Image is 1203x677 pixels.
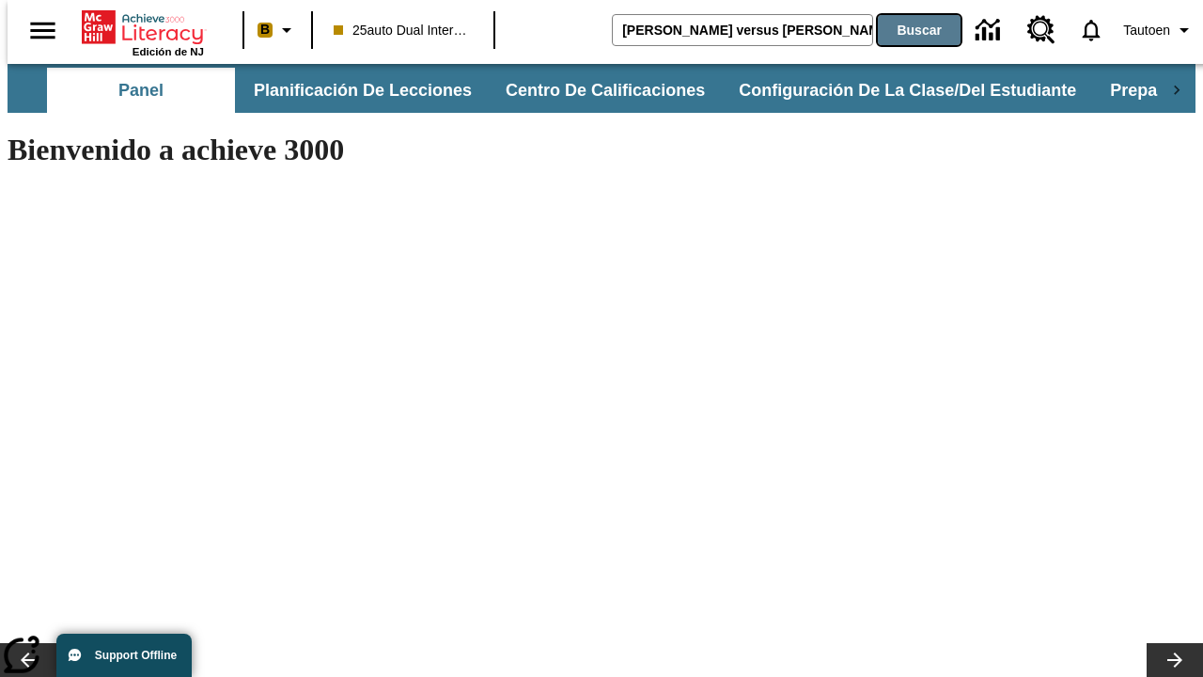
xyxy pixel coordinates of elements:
span: Tautoen [1123,21,1170,40]
button: Boost El color de la clase es melocotón. Cambiar el color de la clase. [250,13,305,47]
button: Carrusel de lecciones, seguir [1147,643,1203,677]
input: Buscar campo [613,15,872,45]
div: Subbarra de navegación [8,64,1195,113]
div: Pestañas siguientes [1158,68,1195,113]
span: Edición de NJ [133,46,204,57]
button: Perfil/Configuración [1116,13,1203,47]
div: Portada [82,7,204,57]
button: Panel [47,68,235,113]
h1: Bienvenido a achieve 3000 [8,133,820,167]
a: Portada [82,8,204,46]
a: Centro de recursos, Se abrirá en una pestaña nueva. [1016,5,1067,55]
span: 25auto Dual International [334,21,473,40]
span: Support Offline [95,649,177,662]
button: Centro de calificaciones [491,68,720,113]
a: Centro de información [964,5,1016,56]
span: B [260,18,270,41]
button: Planificación de lecciones [239,68,487,113]
button: Support Offline [56,634,192,677]
a: Notificaciones [1067,6,1116,55]
button: Abrir el menú lateral [15,3,70,58]
div: Subbarra de navegación [45,68,1158,113]
button: Buscar [878,15,961,45]
body: Máximo 600 caracteres [8,15,274,32]
button: Configuración de la clase/del estudiante [724,68,1091,113]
